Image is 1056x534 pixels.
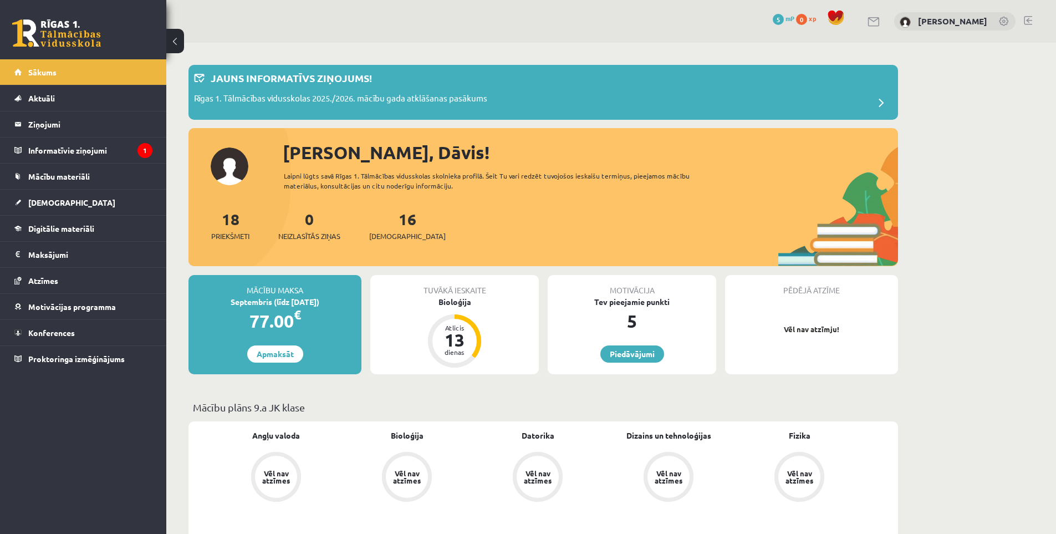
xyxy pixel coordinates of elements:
a: Sākums [14,59,152,85]
div: Vēl nav atzīmes [653,470,684,484]
a: Ziņojumi [14,111,152,137]
div: 13 [438,331,471,349]
span: mP [785,14,794,23]
span: 5 [773,14,784,25]
div: 5 [548,308,716,334]
a: Vēl nav atzīmes [472,452,603,504]
div: Motivācija [548,275,716,296]
div: Vēl nav atzīmes [391,470,422,484]
a: Konferences [14,320,152,345]
a: Digitālie materiāli [14,216,152,241]
a: Rīgas 1. Tālmācības vidusskola [12,19,101,47]
div: Mācību maksa [188,275,361,296]
p: Mācību plāns 9.a JK klase [193,400,894,415]
div: Tev pieejamie punkti [548,296,716,308]
a: Mācību materiāli [14,164,152,189]
a: Apmaksāt [247,345,303,363]
a: 0Neizlasītās ziņas [278,209,340,242]
span: Motivācijas programma [28,302,116,312]
a: Atzīmes [14,268,152,293]
span: Proktoringa izmēģinājums [28,354,125,364]
span: Konferences [28,328,75,338]
div: Tuvākā ieskaite [370,275,539,296]
span: Neizlasītās ziņas [278,231,340,242]
a: Dizains un tehnoloģijas [626,430,711,441]
div: Pēdējā atzīme [725,275,898,296]
a: 16[DEMOGRAPHIC_DATA] [369,209,446,242]
a: Vēl nav atzīmes [211,452,341,504]
a: 0 xp [796,14,822,23]
span: € [294,307,301,323]
a: [DEMOGRAPHIC_DATA] [14,190,152,215]
span: Mācību materiāli [28,171,90,181]
legend: Ziņojumi [28,111,152,137]
img: Dāvis Bezpaļčikovs [900,17,911,28]
span: [DEMOGRAPHIC_DATA] [369,231,446,242]
div: Atlicis [438,324,471,331]
a: Jauns informatīvs ziņojums! Rīgas 1. Tālmācības vidusskolas 2025./2026. mācību gada atklāšanas pa... [194,70,892,114]
div: 77.00 [188,308,361,334]
a: Proktoringa izmēģinājums [14,346,152,372]
span: [DEMOGRAPHIC_DATA] [28,197,115,207]
div: dienas [438,349,471,355]
a: Piedāvājumi [600,345,664,363]
div: Bioloģija [370,296,539,308]
a: [PERSON_NAME] [918,16,987,27]
span: Atzīmes [28,276,58,286]
a: Maksājumi [14,242,152,267]
div: [PERSON_NAME], Dāvis! [283,139,898,166]
div: Septembris (līdz [DATE]) [188,296,361,308]
div: Vēl nav atzīmes [522,470,553,484]
a: Vēl nav atzīmes [341,452,472,504]
span: xp [809,14,816,23]
a: Fizika [789,430,810,441]
a: Informatīvie ziņojumi1 [14,138,152,163]
span: Digitālie materiāli [28,223,94,233]
a: 18Priekšmeti [211,209,249,242]
legend: Maksājumi [28,242,152,267]
a: Vēl nav atzīmes [603,452,734,504]
span: Aktuāli [28,93,55,103]
p: Jauns informatīvs ziņojums! [211,70,372,85]
i: 1 [137,143,152,158]
p: Vēl nav atzīmju! [731,324,892,335]
a: 5 mP [773,14,794,23]
span: 0 [796,14,807,25]
div: Vēl nav atzīmes [261,470,292,484]
a: Aktuāli [14,85,152,111]
a: Bioloģija [391,430,424,441]
div: Vēl nav atzīmes [784,470,815,484]
span: Priekšmeti [211,231,249,242]
div: Laipni lūgts savā Rīgas 1. Tālmācības vidusskolas skolnieka profilā. Šeit Tu vari redzēt tuvojošo... [284,171,710,191]
p: Rīgas 1. Tālmācības vidusskolas 2025./2026. mācību gada atklāšanas pasākums [194,92,487,108]
a: Bioloģija Atlicis 13 dienas [370,296,539,369]
a: Angļu valoda [252,430,300,441]
a: Motivācijas programma [14,294,152,319]
span: Sākums [28,67,57,77]
a: Vēl nav atzīmes [734,452,865,504]
a: Datorika [522,430,554,441]
legend: Informatīvie ziņojumi [28,138,152,163]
